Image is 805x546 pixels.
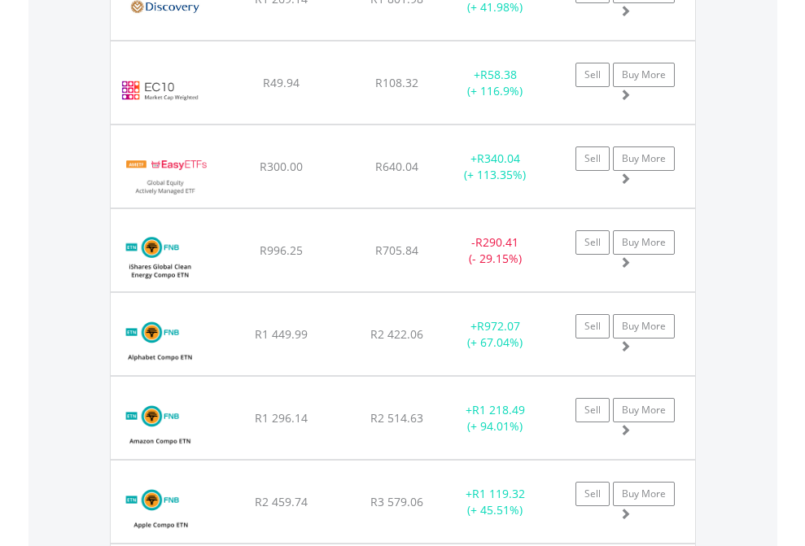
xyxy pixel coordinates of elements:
div: + (+ 94.01%) [444,402,546,435]
a: Sell [575,230,610,255]
span: R640.04 [375,159,418,174]
a: Sell [575,482,610,506]
img: EQU.ZA.EASYGE.png [119,146,212,203]
a: Buy More [613,482,675,506]
a: Buy More [613,314,675,339]
img: EQU.ZA.APETNC.png [119,481,201,539]
span: R58.38 [480,67,517,82]
div: + (+ 67.04%) [444,318,546,351]
a: Sell [575,314,610,339]
a: Sell [575,63,610,87]
img: EC10.EC.EC10.png [119,62,201,120]
span: R2 459.74 [255,494,308,509]
a: Buy More [613,230,675,255]
span: R996.25 [260,242,303,258]
div: + (+ 45.51%) [444,486,546,518]
span: R2 514.63 [370,410,423,426]
span: R3 579.06 [370,494,423,509]
span: R290.41 [475,234,518,250]
span: R108.32 [375,75,418,90]
span: R705.84 [375,242,418,258]
a: Buy More [613,398,675,422]
img: EQU.ZA.ALETNC.png [119,313,201,371]
a: Buy More [613,146,675,171]
div: + (+ 116.9%) [444,67,546,99]
img: EQU.ZA.EGETNC.png [119,229,201,287]
a: Sell [575,146,610,171]
span: R1 296.14 [255,410,308,426]
div: - (- 29.15%) [444,234,546,267]
span: R1 218.49 [472,402,525,417]
div: + (+ 113.35%) [444,151,546,183]
img: EQU.ZA.AMETNC.png [119,397,201,455]
span: R2 422.06 [370,326,423,342]
a: Buy More [613,63,675,87]
span: R49.94 [263,75,300,90]
span: R340.04 [477,151,520,166]
span: R1 449.99 [255,326,308,342]
a: Sell [575,398,610,422]
span: R972.07 [477,318,520,334]
span: R1 119.32 [472,486,525,501]
span: R300.00 [260,159,303,174]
